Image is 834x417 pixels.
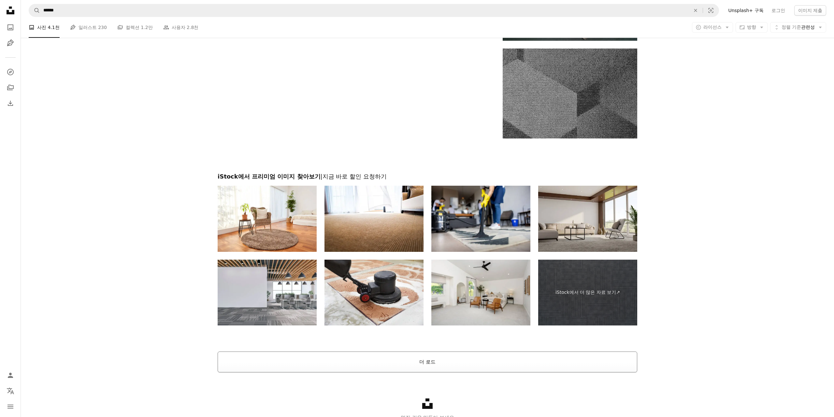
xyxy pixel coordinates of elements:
[321,173,387,180] span: | 지금 바로 할인 요청하기
[29,4,40,17] button: Unsplash 검색
[4,81,17,94] a: 컬렉션
[4,369,17,382] a: 로그인 / 가입
[747,24,756,30] span: 방향
[724,5,767,16] a: Unsplash+ 구독
[768,5,789,16] a: 로그인
[4,97,17,110] a: 다운로드 내역
[703,24,722,30] span: 라이선스
[736,22,768,33] button: 방향
[218,352,637,372] button: 더 로드
[503,49,637,138] img: 흑백 체크 무늬 직물
[141,24,152,31] span: 1.2만
[29,4,719,17] form: 사이트 전체에서 이미지 찾기
[782,24,815,31] span: 관련성
[4,384,17,397] button: 언어
[324,186,424,252] img: 카펫과 소파가 있는 현대적인 거실
[782,24,801,30] span: 정렬 기준
[692,22,733,33] button: 라이선스
[117,17,153,38] a: 컬렉션 1.2만
[4,65,17,79] a: 탐색
[431,260,530,326] img: 미니멀한 인테리어로 꾸며진 현대적이고 넓은 침실.
[4,400,17,413] button: 메뉴
[163,17,199,38] a: 사용자 2.8천
[70,17,107,38] a: 일러스트 230
[703,4,719,17] button: 시각적 검색
[187,24,198,31] span: 2.8천
[4,21,17,34] a: 사진
[4,36,17,50] a: 일러스트
[770,22,826,33] button: 정렬 기준관련성
[794,5,826,16] button: 이미지 제출
[98,24,107,31] span: 230
[324,260,424,326] img: Carpet chemical cleaning with professionally disk machine. Early spring cleaning or regular clean...
[4,4,17,18] a: 홈 — Unsplash
[218,186,317,252] img: 침실에 침대와 깔개가 있습니다.
[688,4,703,17] button: 삭제
[431,186,530,252] img: 카펫을 진공 청소기로 청소하는 전문 청소기
[218,260,317,326] img: 카펫 바닥에 흰색 벽과 복사 공간, 나무 칸막이 천장, 업무용 책상 및 대형 창문이 있는 반쯤 비어 있는 사무실 내부
[218,173,637,180] h2: iStock에서 프리미엄 이미지 찾아보기
[503,90,637,96] a: 흑백 체크 무늬 직물
[538,260,637,326] a: iStock에서 더 많은 자료 보기↗
[538,186,637,252] img: Large luxury modern bright interiors Living room mockup illustration 3D rendering image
